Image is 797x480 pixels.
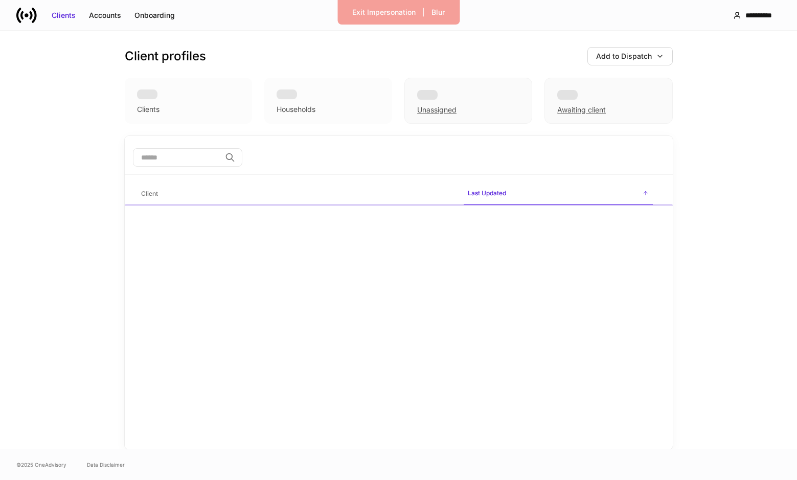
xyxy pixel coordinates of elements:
button: Onboarding [128,7,181,24]
div: Awaiting client [544,78,672,124]
div: Unassigned [417,105,457,115]
button: Blur [425,4,451,20]
h6: Client [141,189,158,198]
div: Exit Impersonation [352,7,416,17]
div: Add to Dispatch [596,51,652,61]
button: Add to Dispatch [587,47,673,65]
div: Clients [137,104,160,115]
div: Unassigned [404,78,532,124]
a: Data Disclaimer [87,461,125,469]
div: Awaiting client [557,105,606,115]
span: Last Updated [464,183,653,205]
div: Households [277,104,315,115]
button: Clients [45,7,82,24]
span: © 2025 OneAdvisory [16,461,66,469]
div: Onboarding [134,10,175,20]
div: Blur [431,7,445,17]
div: Accounts [89,10,121,20]
button: Exit Impersonation [346,4,422,20]
h6: Last Updated [468,188,506,198]
button: Accounts [82,7,128,24]
h3: Client profiles [125,48,206,64]
span: Client [137,184,456,204]
div: Clients [52,10,76,20]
